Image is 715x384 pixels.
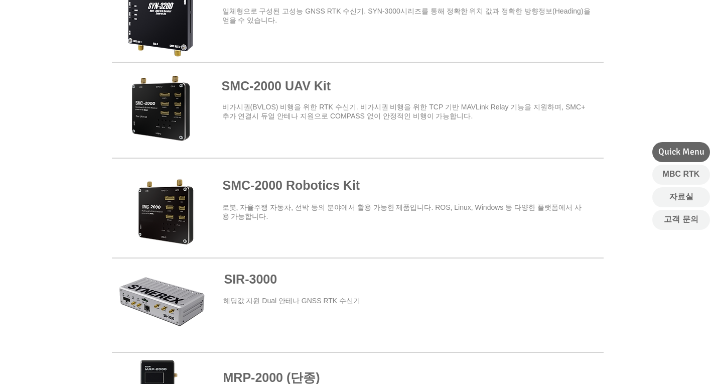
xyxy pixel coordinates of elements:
div: Quick Menu [652,142,710,162]
a: 자료실 [652,187,710,207]
span: 자료실 [669,191,693,202]
a: MBC RTK [652,165,710,185]
iframe: Wix Chat [600,341,715,384]
a: SIR-3000 [224,272,277,286]
a: 고객 문의 [652,210,710,230]
span: ​비가시권(BVLOS) 비행을 위한 RTK 수신기. 비가시권 비행을 위한 TCP 기반 MAVLink Relay 기능을 지원하며, SMC+ 추가 연결시 듀얼 안테나 지원으로 C... [222,103,586,120]
span: MBC RTK [663,169,700,180]
span: 고객 문의 [664,214,698,225]
span: Quick Menu [658,146,704,158]
a: ​헤딩값 지원 Dual 안테나 GNSS RTK 수신기 [223,297,361,305]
